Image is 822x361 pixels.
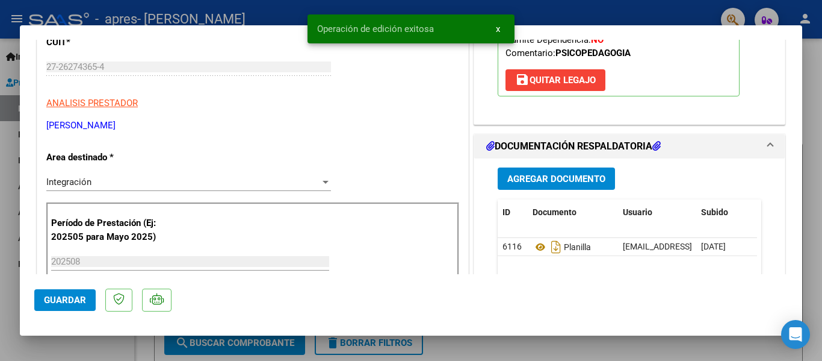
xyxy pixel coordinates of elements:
[502,207,510,217] span: ID
[505,69,605,91] button: Quitar Legajo
[701,207,728,217] span: Subido
[46,151,170,165] p: Area destinado *
[533,242,591,252] span: Planilla
[781,320,810,349] div: Open Intercom Messenger
[505,48,631,58] span: Comentario:
[496,24,500,34] span: x
[756,199,817,225] datatable-header-cell: Acción
[498,199,528,225] datatable-header-cell: ID
[696,199,756,225] datatable-header-cell: Subido
[548,237,564,257] i: Descargar documento
[486,139,661,154] h1: DOCUMENTACIÓN RESPALDATORIA
[34,289,96,311] button: Guardar
[46,98,138,108] span: ANALISIS PRESTADOR
[528,199,618,225] datatable-header-cell: Documento
[515,75,596,86] span: Quitar Legajo
[507,174,605,184] span: Agregar Documento
[533,207,576,217] span: Documento
[515,72,530,87] mat-icon: save
[317,23,434,35] span: Operación de edición exitosa
[623,207,652,217] span: Usuario
[618,199,696,225] datatable-header-cell: Usuario
[46,36,170,49] p: CUIT
[51,216,172,243] p: Período de Prestación (Ej: 202505 para Mayo 2025)
[701,242,726,251] span: [DATE]
[474,134,785,159] mat-expansion-panel-header: DOCUMENTACIÓN RESPALDATORIA
[498,168,615,190] button: Agregar Documento
[46,177,91,187] span: Integración
[502,242,522,251] span: 6116
[555,48,631,58] strong: PSICOPEDAGOGIA
[46,119,459,133] p: [PERSON_NAME]
[486,18,510,40] button: x
[44,295,86,306] span: Guardar
[591,34,604,45] strong: NO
